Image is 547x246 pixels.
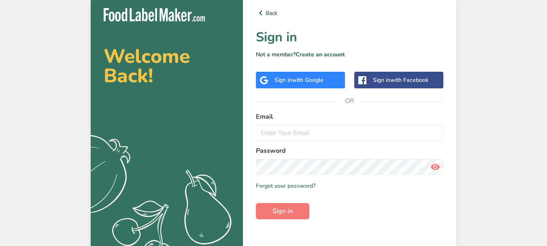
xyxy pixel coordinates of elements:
[104,8,205,21] img: Food Label Maker
[256,50,443,59] p: Not a member?
[256,203,309,219] button: Sign in
[256,112,443,122] label: Email
[256,146,443,156] label: Password
[275,76,324,84] div: Sign in
[292,76,324,84] span: with Google
[256,8,443,18] a: Back
[256,125,443,141] input: Enter Your Email
[390,76,428,84] span: with Facebook
[373,76,428,84] div: Sign in
[256,28,443,47] h1: Sign in
[272,206,293,216] span: Sign in
[104,47,230,86] h2: Welcome Back!
[256,182,315,190] a: Forgot your password?
[338,89,362,113] span: OR
[296,51,345,58] a: Create an account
